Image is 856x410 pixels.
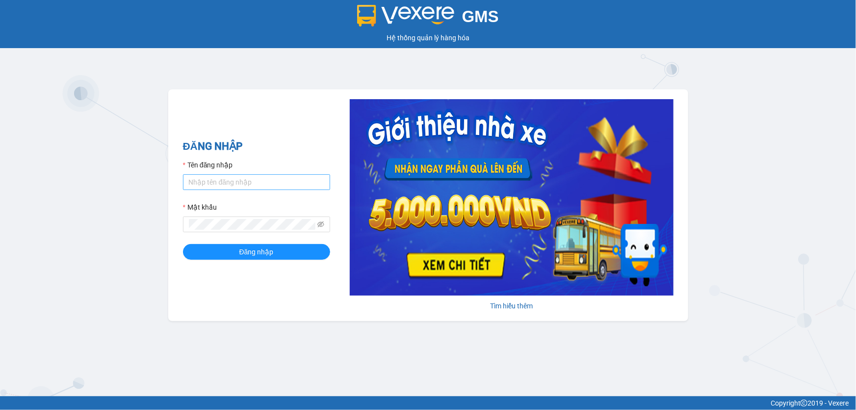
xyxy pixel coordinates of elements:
span: eye-invisible [317,221,324,228]
div: Hệ thống quản lý hàng hóa [2,32,854,43]
button: Đăng nhập [183,244,330,260]
span: Đăng nhập [239,246,274,257]
span: GMS [462,7,499,26]
span: copyright [801,400,807,407]
div: Copyright 2019 - Vexere [7,398,849,409]
div: Tìm hiểu thêm [350,301,674,311]
label: Mật khẩu [183,202,217,213]
img: logo 2 [357,5,454,27]
a: GMS [357,15,499,23]
img: banner-0 [350,99,674,296]
input: Mật khẩu [189,219,315,230]
input: Tên đăng nhập [183,174,330,190]
label: Tên đăng nhập [183,160,233,170]
h2: ĐĂNG NHẬP [183,138,330,155]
